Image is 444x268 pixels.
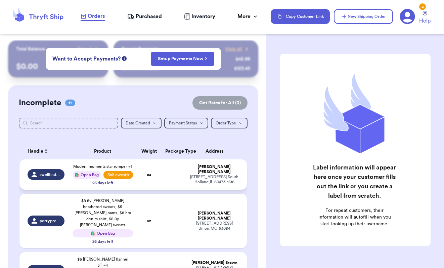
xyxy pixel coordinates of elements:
span: $6 [PERSON_NAME] flannel 3T [77,257,128,267]
p: Recent Payments [122,46,159,52]
div: 🛍️ Open Bag [73,171,101,179]
button: Payment Status [164,118,208,128]
div: [PERSON_NAME] [PERSON_NAME] [190,164,239,175]
a: Help [419,11,431,25]
div: 26 days left [92,239,113,244]
h2: Incomplete [19,98,61,108]
span: perrypreloved_thriftedthreads [40,218,60,224]
th: Product [69,143,137,159]
div: 2 [419,3,426,10]
span: Payment Status [169,121,197,125]
button: Date Created [121,118,162,128]
a: View all [225,46,250,52]
span: Orders [88,12,105,20]
span: $8 8y [PERSON_NAME] heathered sweats, $5 [PERSON_NAME] pants, $8 hm denim shirt, $8 8y [PERSON_NA... [75,199,131,227]
a: Orders [81,12,105,21]
button: Copy Customer Link [271,9,330,24]
div: [STREET_ADDRESS] South Holland , IL 60473-1616 [190,175,239,185]
a: Setup Payments Now [158,55,207,62]
span: View all [225,46,242,52]
button: Setup Payments Now [151,52,214,66]
span: swellfindsco [40,172,60,177]
p: $ 0.00 [16,61,100,72]
div: [STREET_ADDRESS] Union , MO 63084 [190,221,239,231]
div: [PERSON_NAME] [PERSON_NAME] [190,211,239,221]
a: Payout [78,46,100,52]
span: Date Created [126,121,150,125]
span: 11 [65,100,75,106]
strong: oz [147,219,151,223]
span: Payout [78,46,92,52]
input: Search [19,118,119,128]
button: Order Type [211,118,248,128]
button: Get Rates for All (0) [192,96,248,110]
button: Sort ascending [43,147,49,155]
span: Still owes (1) [103,171,133,179]
span: + 4 [103,263,108,267]
th: Address [186,143,247,159]
div: 🛍️ Open Bag [73,229,133,237]
span: Modern moments star romper [73,164,132,168]
a: 2 [400,9,415,24]
span: Help [419,17,431,25]
span: + 1 [128,164,132,168]
span: Purchased [136,12,162,21]
div: 26 days left [92,180,113,186]
button: New Shipping Order [334,9,393,24]
th: Package Type [161,143,186,159]
a: Purchased [127,12,162,21]
strong: oz [147,173,151,177]
h2: Label information will appear here once your customer fills out the link or you create a label fr... [313,163,396,200]
div: $ 123.45 [234,65,250,72]
div: [PERSON_NAME] Brown [190,260,239,265]
a: Inventory [184,12,215,21]
th: Weight [137,143,162,159]
p: Total Balance [16,46,45,52]
span: Order Type [216,121,236,125]
span: Inventory [191,12,215,21]
span: Handle [28,148,43,155]
div: $ 45.99 [235,56,250,63]
div: More [237,12,259,21]
p: For repeat customers, their information will autofill when you start looking up their username. [313,207,396,227]
span: Want to Accept Payments? [52,55,121,63]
